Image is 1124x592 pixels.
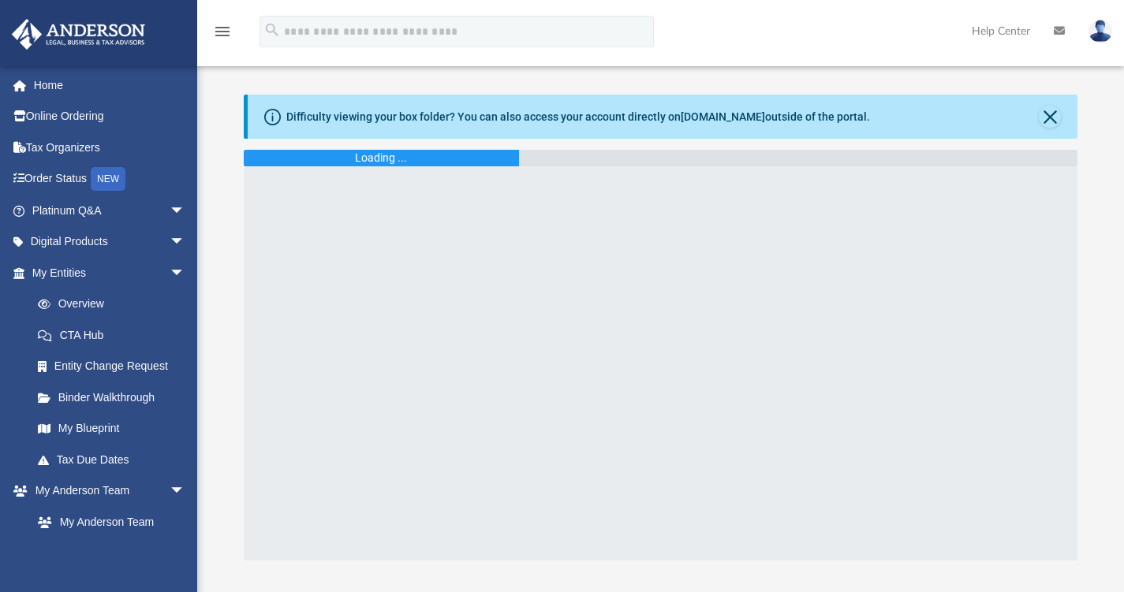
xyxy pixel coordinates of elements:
a: Home [11,69,209,101]
div: NEW [91,167,125,191]
img: Anderson Advisors Platinum Portal [7,19,150,50]
i: menu [213,22,232,41]
a: Online Ordering [11,101,209,132]
span: arrow_drop_down [170,475,201,508]
a: Entity Change Request [22,351,209,382]
a: Anderson System [22,538,201,569]
a: menu [213,30,232,41]
a: Platinum Q&Aarrow_drop_down [11,195,209,226]
button: Close [1039,106,1061,128]
a: Binder Walkthrough [22,382,209,413]
a: My Anderson Team [22,506,193,538]
a: Digital Productsarrow_drop_down [11,226,209,258]
a: [DOMAIN_NAME] [681,110,765,123]
div: Difficulty viewing your box folder? You can also access your account directly on outside of the p... [286,109,870,125]
a: Tax Due Dates [22,444,209,475]
a: Order StatusNEW [11,163,209,195]
span: arrow_drop_down [170,226,201,259]
span: arrow_drop_down [170,257,201,289]
span: arrow_drop_down [170,195,201,227]
a: Overview [22,289,209,320]
i: search [263,21,281,39]
a: My Blueprint [22,413,201,445]
a: My Entitiesarrow_drop_down [11,257,209,289]
a: CTA Hub [22,319,209,351]
img: User Pic [1089,20,1112,43]
a: Tax Organizers [11,132,209,163]
div: Loading ... [355,150,407,166]
a: My Anderson Teamarrow_drop_down [11,475,201,507]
